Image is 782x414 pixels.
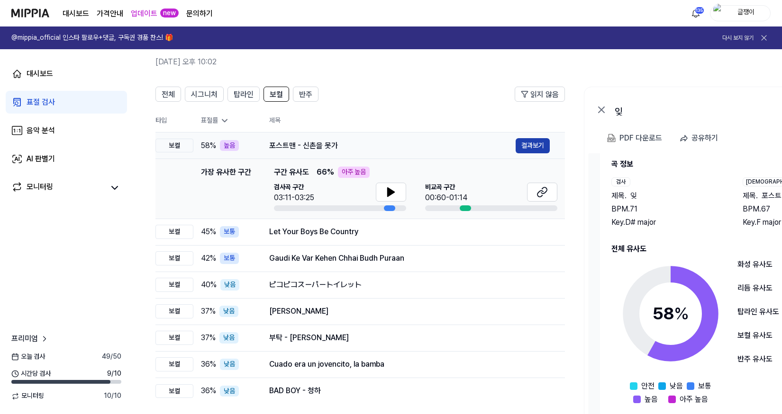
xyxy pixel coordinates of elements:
[220,140,239,151] div: 높음
[653,301,689,326] div: 58
[680,394,708,405] span: 아주 높음
[274,192,314,203] div: 03:11-03:25
[201,279,217,291] span: 40 %
[155,331,193,345] div: 보컬
[220,359,239,370] div: 낮음
[698,380,711,392] span: 보통
[102,352,121,361] span: 49 / 50
[155,56,709,68] h2: [DATE] 오후 10:02
[293,87,318,102] button: 반주
[269,109,565,132] th: 제목
[201,226,216,238] span: 45 %
[269,226,550,238] div: Let Your Boys Be Country
[227,87,260,102] button: 탑라인
[690,8,701,19] img: 알림
[269,253,550,264] div: Gaudi Ke Var Kehen Chhai Budh Puraan
[611,177,630,186] div: 검사
[674,303,689,324] span: %
[220,279,239,291] div: 낮음
[611,190,627,202] span: 제목 .
[201,385,216,396] span: 36 %
[274,167,309,178] span: 구간 유사도
[11,333,49,344] a: 프리미엄
[185,87,224,102] button: 시그니처
[201,332,216,344] span: 37 %
[688,6,703,21] button: 알림135
[6,119,127,142] a: 음악 분석
[155,109,193,132] th: 타입
[219,332,238,344] div: 낮음
[155,225,193,239] div: 보컬
[11,391,44,401] span: 모니터링
[201,306,216,317] span: 37 %
[6,148,127,170] a: AI 판별기
[269,140,516,151] div: 포스트맨 - 신촌을 못가
[219,306,238,317] div: 낮음
[619,132,662,144] div: PDF 다운로드
[605,129,664,148] button: PDF 다운로드
[162,89,175,100] span: 전체
[269,306,550,317] div: [PERSON_NAME]
[270,89,283,100] span: 보컬
[155,139,193,153] div: 보컬
[269,279,550,291] div: ピコピコスーパートイレット
[727,8,764,18] div: 글쟁이
[645,394,658,405] span: 높음
[675,129,726,148] button: 공유하기
[611,217,724,228] div: Key. D# major
[160,9,179,18] div: new
[201,167,251,211] div: 가장 유사한 구간
[269,385,550,396] div: BAD BOY - 청하
[220,253,239,264] div: 보통
[713,4,725,23] img: profile
[11,33,173,43] h1: @mippia_official 인스타 팔로우+댓글, 구독권 경품 찬스! 🎁
[27,68,53,79] div: 대시보드
[155,357,193,371] div: 보컬
[269,359,550,370] div: Cuado era un jovencito, la bamba
[27,153,55,165] div: AI 판별기
[743,190,758,202] span: 제목 .
[155,278,193,292] div: 보컬
[516,138,550,153] button: 결과보기
[515,87,565,102] button: 읽지 않음
[299,89,312,100] span: 반주
[107,369,121,379] span: 9 / 10
[607,134,616,142] img: PDF Download
[201,140,216,151] span: 58 %
[691,132,718,144] div: 공유하기
[63,8,89,19] a: 대시보드
[97,8,123,19] button: 가격안내
[234,89,254,100] span: 탑라인
[27,181,53,194] div: 모니터링
[722,34,754,42] button: 다시 보지 않기
[220,226,239,238] div: 보통
[6,62,127,85] a: 대시보드
[11,333,38,344] span: 프리미엄
[611,203,724,215] div: BPM. 71
[425,192,467,203] div: 00:60-01:14
[269,332,550,344] div: 부탁 - [PERSON_NAME]
[425,183,467,192] span: 비교곡 구간
[11,369,51,379] span: 시간당 검사
[131,8,157,19] a: 업데이트
[317,167,334,178] span: 66 %
[191,89,218,100] span: 시그니처
[155,251,193,265] div: 보컬
[104,391,121,401] span: 10 / 10
[27,125,55,136] div: 음악 분석
[641,380,655,392] span: 안전
[710,5,771,21] button: profile글쟁이
[201,116,254,125] div: 표절률
[670,380,683,392] span: 낮음
[6,91,127,114] a: 표절 검사
[155,384,193,398] div: 보컬
[264,87,289,102] button: 보컬
[530,89,559,100] span: 읽지 않음
[338,167,370,178] div: 아주 높음
[11,181,104,194] a: 모니터링
[11,352,45,361] span: 오늘 검사
[201,359,216,370] span: 36 %
[27,97,55,108] div: 표절 검사
[155,304,193,318] div: 보컬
